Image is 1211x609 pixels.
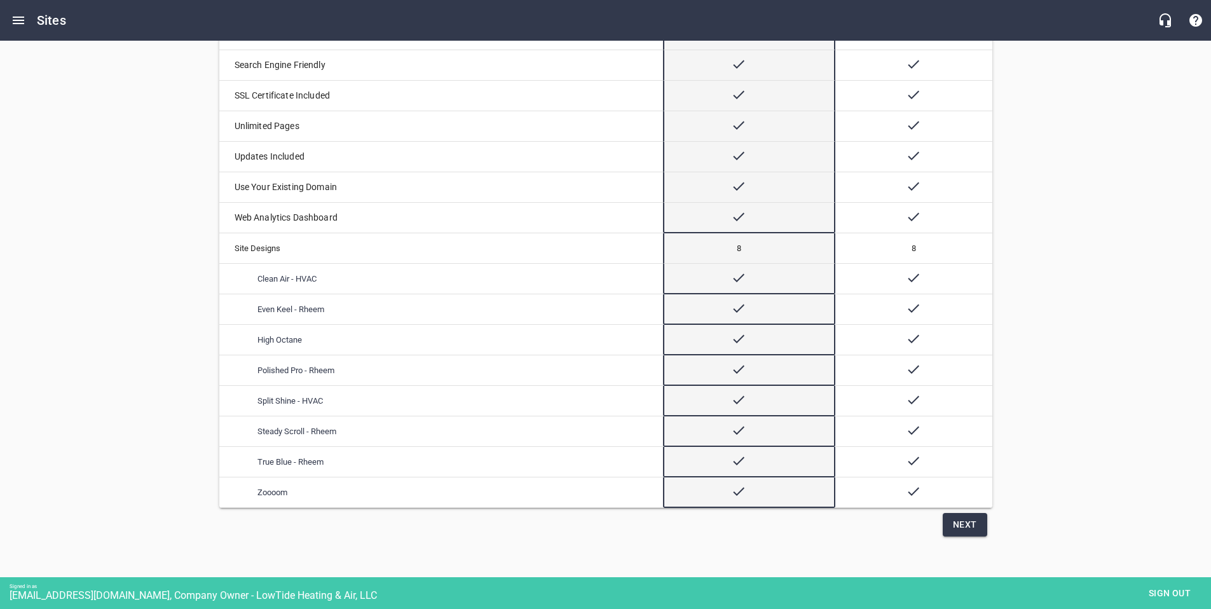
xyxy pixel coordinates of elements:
[219,233,629,264] td: Site Designs
[1180,5,1211,36] button: Support Portal
[37,10,66,31] h6: Sites
[3,5,34,36] button: Open drawer
[1138,582,1201,605] button: Sign out
[663,233,835,264] td: 8
[835,233,992,264] td: 8
[257,335,302,345] a: High Octane
[10,584,1211,589] div: Signed in as
[235,181,629,194] p: Use Your Existing Domain
[1143,585,1196,601] span: Sign out
[257,457,324,467] a: True Blue - Rheem
[257,427,336,436] a: Steady Scroll - Rheem
[257,304,324,314] a: Even Keel - Rheem
[257,366,334,375] a: Polished Pro - Rheem
[257,396,323,406] a: Split Shine - HVAC
[235,89,629,102] p: SSL Certificate Included
[1150,5,1180,36] button: Live Chat
[257,274,317,284] a: Clean Air - HVAC
[953,517,977,533] span: Next
[235,120,629,133] p: Unlimited Pages
[943,513,987,537] button: Next
[235,150,629,163] p: Updates Included
[257,488,287,497] a: Zoooom
[10,589,1211,601] div: [EMAIL_ADDRESS][DOMAIN_NAME], Company Owner - LowTide Heating & Air, LLC
[235,211,629,224] p: Web Analytics Dashboard
[235,58,629,72] p: Search Engine Friendly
